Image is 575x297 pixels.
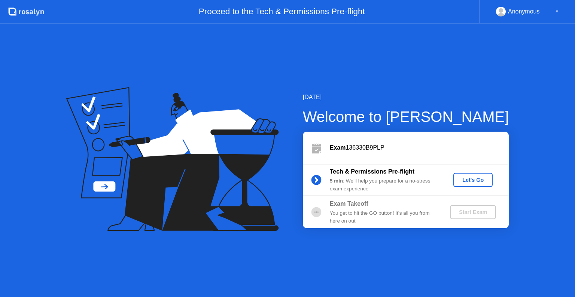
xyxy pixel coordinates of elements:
div: Start Exam [453,209,493,215]
div: 136330B9PLP [330,143,509,152]
div: [DATE] [303,93,509,102]
b: 5 min [330,178,343,184]
button: Start Exam [450,205,496,219]
div: ▼ [555,7,559,16]
div: Welcome to [PERSON_NAME] [303,105,509,128]
div: Anonymous [508,7,540,16]
b: Tech & Permissions Pre-flight [330,168,414,175]
div: Let's Go [456,177,490,183]
div: You get to hit the GO button! It’s all you from here on out [330,209,438,225]
div: : We’ll help you prepare for a no-stress exam experience [330,177,438,193]
button: Let's Go [453,173,493,187]
b: Exam Takeoff [330,200,368,207]
b: Exam [330,144,346,151]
